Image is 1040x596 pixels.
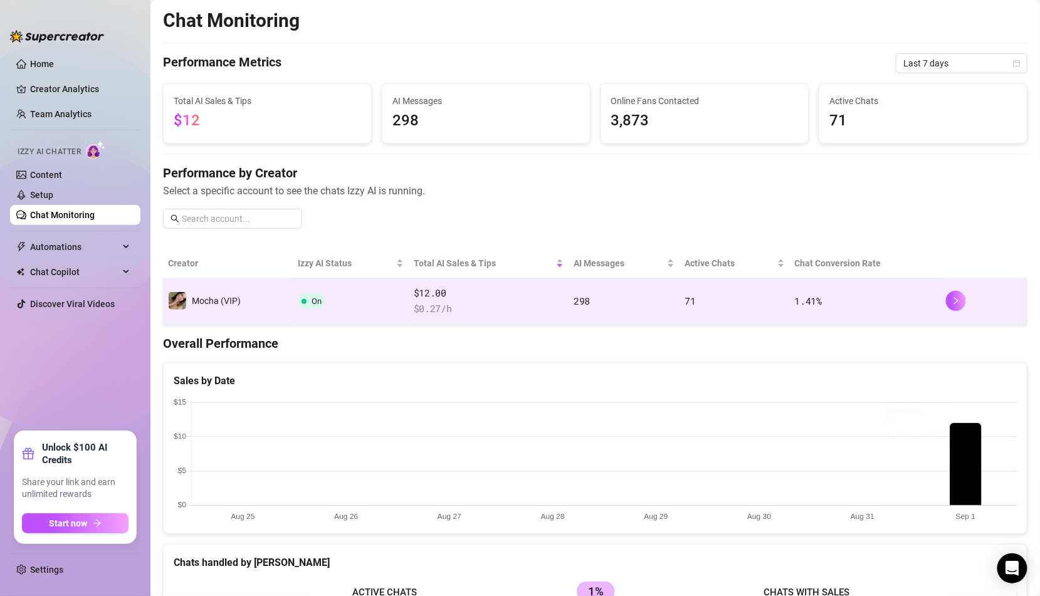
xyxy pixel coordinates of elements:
[169,292,186,310] img: Mocha (VIP)
[86,141,105,159] img: AI Chatter
[829,109,1017,133] span: 71
[795,295,822,307] span: 1.41 %
[174,373,1017,389] div: Sales by Date
[574,256,664,270] span: AI Messages
[414,256,554,270] span: Total AI Sales & Tips
[163,53,281,73] h4: Performance Metrics
[174,94,361,108] span: Total AI Sales & Tips
[16,268,24,276] img: Chat Copilot
[30,170,62,180] a: Content
[30,299,115,309] a: Discover Viral Videos
[30,565,63,575] a: Settings
[829,94,1017,108] span: Active Chats
[22,476,129,501] span: Share your link and earn unlimited rewards
[163,183,1027,199] span: Select a specific account to see the chats Izzy AI is running.
[952,296,960,305] span: right
[293,249,409,278] th: Izzy AI Status
[30,59,54,69] a: Home
[946,291,966,311] button: right
[1013,60,1021,67] span: calendar
[790,249,941,278] th: Chat Conversion Rate
[312,296,322,306] span: On
[10,30,104,43] img: logo-BBDzfeDw.svg
[685,295,695,307] span: 71
[611,109,799,133] span: 3,873
[171,214,179,223] span: search
[22,513,129,533] button: Start nowarrow-right
[182,212,295,226] input: Search account...
[680,249,790,278] th: Active Chats
[163,164,1027,182] h4: Performance by Creator
[174,555,1017,570] div: Chats handled by [PERSON_NAME]
[30,79,130,99] a: Creator Analytics
[414,301,564,316] span: $ 0.27 /h
[30,237,119,257] span: Automations
[163,335,1027,352] h4: Overall Performance
[392,109,580,133] span: 298
[18,146,81,158] span: Izzy AI Chatter
[30,190,53,200] a: Setup
[30,262,119,282] span: Chat Copilot
[163,9,300,33] h2: Chat Monitoring
[42,441,129,466] strong: Unlock $100 AI Credits
[93,519,102,528] span: arrow-right
[574,295,590,307] span: 298
[192,296,241,306] span: Mocha (VIP)
[30,109,92,119] a: Team Analytics
[569,249,680,278] th: AI Messages
[611,94,799,108] span: Online Fans Contacted
[16,242,26,252] span: thunderbolt
[298,256,394,270] span: Izzy AI Status
[392,94,580,108] span: AI Messages
[22,447,34,460] span: gift
[174,112,200,129] span: $12
[414,286,564,301] span: $12.00
[997,553,1027,583] div: Open Intercom Messenger
[685,256,775,270] span: Active Chats
[163,249,293,278] th: Creator
[30,210,95,220] a: Chat Monitoring
[903,54,1020,73] span: Last 7 days
[50,518,88,528] span: Start now
[409,249,569,278] th: Total AI Sales & Tips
